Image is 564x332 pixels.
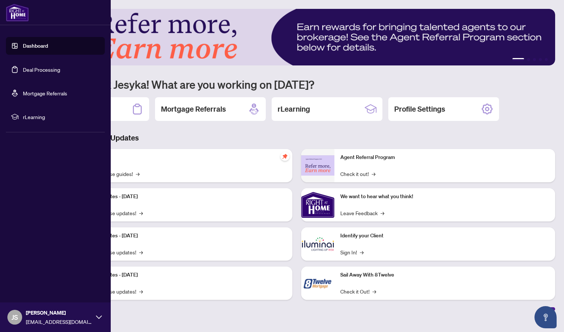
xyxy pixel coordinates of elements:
button: 4 [539,58,542,61]
p: Identify your Client [340,232,549,240]
p: Sail Away With 8Twelve [340,271,549,279]
span: → [139,209,143,217]
p: We want to hear what you think! [340,193,549,201]
span: → [372,287,376,295]
button: 3 [533,58,536,61]
span: pushpin [281,152,289,161]
a: Deal Processing [23,66,60,73]
h3: Brokerage & Industry Updates [38,133,555,143]
button: 5 [545,58,548,61]
img: logo [6,4,29,21]
button: Open asap [534,306,557,328]
img: Sail Away With 8Twelve [301,267,334,300]
button: 1 [512,58,524,61]
img: Identify your Client [301,227,334,261]
p: Platform Updates - [DATE] [78,193,286,201]
img: We want to hear what you think! [301,188,334,221]
span: → [139,248,143,256]
h2: rLearning [278,104,310,114]
a: Check it Out!→ [340,287,376,295]
a: Check it out!→ [340,170,375,178]
img: Slide 0 [38,9,555,65]
p: Platform Updates - [DATE] [78,271,286,279]
span: → [372,170,375,178]
p: Self-Help [78,153,286,162]
span: [EMAIL_ADDRESS][DOMAIN_NAME] [26,318,92,326]
span: → [360,248,364,256]
a: Dashboard [23,43,48,49]
span: → [381,209,384,217]
a: Mortgage Referrals [23,90,67,96]
span: [PERSON_NAME] [26,309,92,317]
h2: Profile Settings [394,104,445,114]
a: Leave Feedback→ [340,209,384,217]
a: Sign In!→ [340,248,364,256]
span: rLearning [23,113,100,121]
img: Agent Referral Program [301,155,334,176]
h2: Mortgage Referrals [161,104,226,114]
span: → [136,170,140,178]
p: Platform Updates - [DATE] [78,232,286,240]
p: Agent Referral Program [340,153,549,162]
button: 2 [527,58,530,61]
span: → [139,287,143,295]
span: JS [11,312,18,322]
h1: Welcome back Jesyka! What are you working on [DATE]? [38,77,555,91]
